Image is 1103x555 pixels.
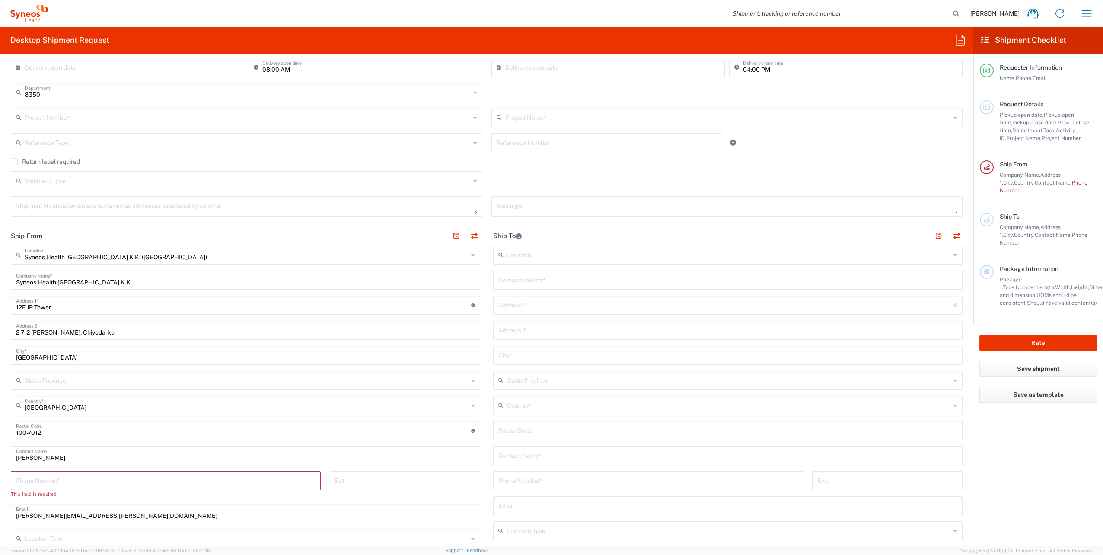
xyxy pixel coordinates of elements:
h2: Ship To [493,232,522,240]
span: Ship To [1000,213,1020,220]
span: Pickup close date, [1012,119,1058,126]
a: Add Reference [727,137,739,149]
span: Name, [1000,75,1016,81]
span: Country, [1014,232,1035,238]
span: Email [1033,75,1047,81]
span: City, [1003,179,1014,186]
span: Should have valid content(s) [1027,300,1097,306]
span: Contact Name, [1035,179,1072,186]
span: Contact Name, [1035,232,1072,238]
span: Project Name, [1006,135,1042,141]
span: Server: 2025.18.0-4329943ff18 [10,548,115,553]
span: Requester Information [1000,64,1062,71]
h2: Desktop Shipment Request [10,35,109,45]
span: Company Name, [1000,224,1040,230]
span: [DATE] 08:10:16 [176,548,210,553]
span: Ship From [1000,161,1027,168]
span: [DATE] 08:38:12 [80,548,115,553]
span: Pickup open date, [1000,112,1044,118]
a: Support [445,548,467,553]
span: Height, [1071,284,1089,290]
h2: Ship From [11,232,42,240]
span: Number, [1016,284,1036,290]
span: Project Number [1042,135,1081,141]
a: Feedback [467,548,489,553]
span: Phone, [1016,75,1033,81]
span: Department, [1012,127,1043,134]
button: Save as template [979,387,1097,403]
span: Company Name, [1000,172,1040,178]
span: Package 1: [1000,276,1022,290]
button: Rate [979,335,1097,351]
span: Country, [1014,179,1035,186]
label: Return label required [11,158,80,165]
span: Copyright © [DATE]-[DATE] Agistix Inc., All Rights Reserved [960,547,1093,555]
input: Shipment, tracking or reference number [726,5,950,22]
span: [PERSON_NAME] [970,10,1020,17]
span: Type, [1003,284,1016,290]
button: Save shipment [979,361,1097,377]
h2: Shipment Checklist [981,35,1066,45]
span: City, [1003,232,1014,238]
span: Length, [1036,284,1055,290]
span: Package Information [1000,265,1058,272]
span: Width, [1055,284,1071,290]
span: Request Details [1000,101,1043,108]
span: Client: 2025.18.0-7346316 [118,548,210,553]
div: This field is required [11,490,321,498]
span: Task, [1043,127,1056,134]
